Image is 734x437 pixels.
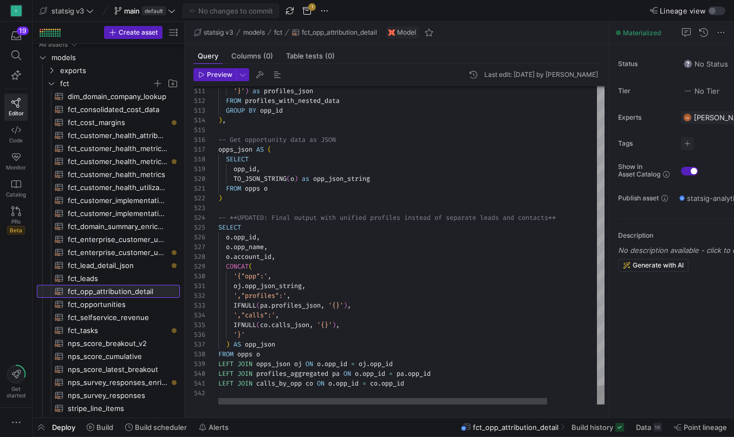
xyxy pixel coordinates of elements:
[60,77,152,90] span: fct
[241,282,245,290] span: .
[271,252,275,261] span: ,
[37,324,180,337] div: Press SPACE to select this row.
[233,174,287,183] span: TO_JSON_STRING
[660,6,706,15] span: Lineage view
[120,418,192,436] button: Build scheduler
[104,26,163,39] button: Create asset
[218,116,222,125] span: )
[683,113,692,122] div: SS
[193,135,205,145] div: 516
[233,165,256,173] span: opp_id
[226,106,245,115] span: GROUP
[68,194,167,207] span: fct_customer_implementation_metrics_latest​​​​​​​​​​
[193,252,205,262] div: 528
[193,145,205,154] div: 517
[68,155,167,168] span: fct_customer_health_metrics_v2​​​​​​​​​​
[37,324,180,337] a: fct_tasks​​​​​​​​​​
[68,376,167,389] span: nps_survey_responses_enriched​​​​​​​​​​
[222,116,226,125] span: ,
[4,94,28,121] a: Editor
[256,350,260,358] span: o
[37,337,180,350] a: nps_score_breakout_v2​​​​​​​​​​
[245,87,249,95] span: )
[306,379,313,388] span: co
[233,272,268,281] span: '{"opp":'
[359,360,366,368] span: oj
[332,379,336,388] span: .
[68,311,167,324] span: fct_selfservice_revenue​​​​​​​​​​
[321,301,324,310] span: ,
[17,27,29,35] div: 19
[343,369,351,378] span: ON
[37,272,180,285] div: Press SPACE to select this row.
[37,103,180,116] a: fct_consolidated_cost_data​​​​​​​​​​
[37,350,180,363] div: Press SPACE to select this row.
[328,379,332,388] span: o
[37,259,180,272] div: Press SPACE to select this row.
[275,311,279,319] span: ,
[324,360,347,368] span: opp_id
[260,321,268,329] span: co
[233,291,287,300] span: ',"profiles":'
[287,174,290,183] span: (
[68,220,167,233] span: fct_domain_summary_enriched​​​​​​​​​​
[271,26,285,39] button: fct
[37,129,180,142] a: fct_customer_health_attributes​​​​​​​​​​
[317,379,324,388] span: ON
[684,60,692,68] img: No status
[226,252,230,261] span: o
[68,337,167,350] span: nps_score_breakout_v2​​​​​​​​​​
[484,71,598,79] div: Last edit: [DATE] by [PERSON_NAME]
[37,168,180,181] div: Press SPACE to select this row.
[226,262,249,271] span: CONCAT
[11,218,21,225] span: PRs
[343,301,347,310] span: )
[408,213,556,222] span: nstead of separate leads and contacts**
[684,60,728,68] span: No Status
[271,301,321,310] span: profiles_json
[268,272,271,281] span: ,
[37,311,180,324] a: fct_selfservice_revenue​​​​​​​​​​
[37,311,180,324] div: Press SPACE to select this row.
[193,193,205,203] div: 522
[226,243,230,251] span: o
[193,106,205,115] div: 513
[237,350,252,358] span: opps
[37,116,180,129] div: Press SPACE to select this row.
[60,64,178,77] span: exports
[681,84,722,98] button: No tierNo Tier
[193,301,205,310] div: 533
[7,226,25,234] span: Beta
[321,360,324,368] span: .
[218,350,233,358] span: FROM
[37,51,180,64] div: Press SPACE to select this row.
[233,87,245,95] span: '}'
[68,168,167,181] span: fct_customer_health_metrics​​​​​​​​​​
[68,363,167,376] span: nps_score_latest_breakout​​​​​​​​​​
[351,360,355,368] span: =
[6,191,26,198] span: Catalog
[218,135,336,144] span: -- Get opportunity data as JSON
[37,142,180,155] a: fct_customer_health_metrics_latest​​​​​​​​​​
[4,202,28,239] a: PRsBeta
[631,418,667,436] button: Data1K
[37,246,180,259] a: fct_enterprise_customer_usage​​​​​​​​​​
[37,77,180,90] div: Press SPACE to select this row.
[306,360,313,368] span: ON
[37,207,180,220] div: Press SPACE to select this row.
[193,349,205,359] div: 538
[68,285,167,298] span: fct_opp_attribution_detail​​​​​​​​​​
[37,259,180,272] a: fct_lead_detail_json​​​​​​​​​​
[230,233,233,242] span: .
[37,168,180,181] a: fct_customer_health_metrics​​​​​​​​​​
[4,26,28,45] button: 19
[37,246,180,259] div: Press SPACE to select this row.
[37,298,180,311] a: fct_opportunities​​​​​​​​​​
[370,360,393,368] span: opp_id
[37,220,180,233] div: Press SPACE to select this row.
[243,29,265,36] span: models
[287,291,290,300] span: ,
[332,369,340,378] span: pa
[193,271,205,281] div: 530
[325,53,335,60] span: (0)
